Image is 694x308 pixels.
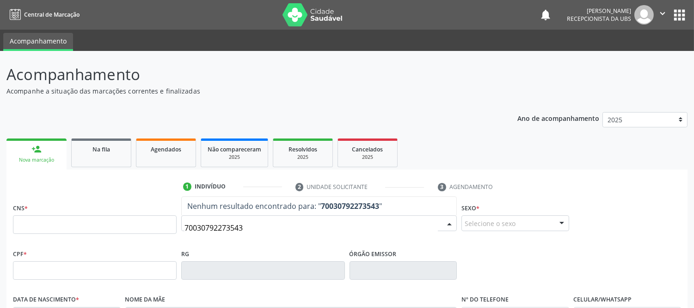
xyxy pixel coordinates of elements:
[461,293,509,307] label: Nº do Telefone
[634,5,654,25] img: img
[344,154,391,161] div: 2025
[289,145,317,153] span: Resolvidos
[151,145,181,153] span: Agendados
[13,293,79,307] label: Data de nascimento
[31,144,42,154] div: person_add
[208,154,261,161] div: 2025
[3,33,73,51] a: Acompanhamento
[539,8,552,21] button: notifications
[13,201,28,215] label: CNS
[208,145,261,153] span: Não compareceram
[574,293,632,307] label: Celular/WhatsApp
[181,247,189,261] label: RG
[13,247,27,261] label: CPF
[671,7,688,23] button: apps
[187,201,382,211] span: Nenhum resultado encontrado para: " "
[24,11,80,19] span: Central de Marcação
[125,293,166,307] label: Nome da mãe
[6,63,483,86] p: Acompanhamento
[6,86,483,96] p: Acompanhe a situação das marcações correntes e finalizadas
[184,219,438,237] input: Busque pelo nome (ou informe CNS ou CPF ao lado)
[567,15,631,23] span: Recepcionista da UBS
[280,154,326,161] div: 2025
[567,7,631,15] div: [PERSON_NAME]
[465,219,516,228] span: Selecione o sexo
[350,247,397,261] label: Órgão emissor
[517,112,599,124] p: Ano de acompanhamento
[183,182,191,191] div: 1
[13,157,60,163] div: Nova marcação
[321,201,379,211] strong: 70030792273543
[352,145,383,153] span: Cancelados
[657,8,668,19] i: 
[461,201,479,215] label: Sexo
[195,182,226,191] div: Indivíduo
[92,145,110,153] span: Na fila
